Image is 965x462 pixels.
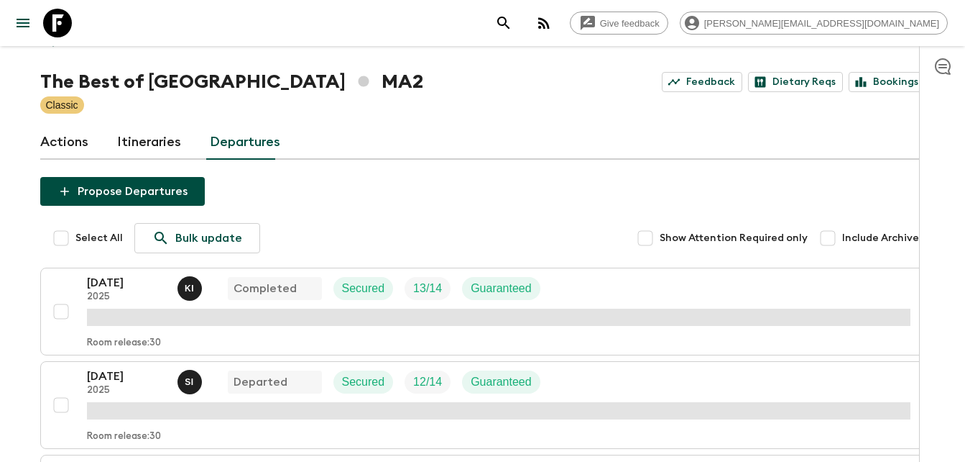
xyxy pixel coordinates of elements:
p: Completed [234,280,297,297]
span: Select All [75,231,123,245]
p: Bulk update [175,230,242,247]
div: Trip Fill [405,277,451,300]
p: 2025 [87,385,166,397]
p: 2025 [87,291,166,303]
p: 12 / 14 [413,373,442,391]
p: 13 / 14 [413,280,442,297]
p: [DATE] [87,274,166,291]
h1: The Best of [GEOGRAPHIC_DATA] MA2 [40,68,423,96]
span: Show Attention Required only [660,231,808,245]
span: Khaled Ingrioui [177,281,205,292]
div: Trip Fill [405,371,451,394]
p: Room release: 30 [87,338,161,349]
a: Feedback [662,72,742,92]
span: Said Isouktan [177,374,205,386]
p: Guaranteed [471,373,532,391]
span: [PERSON_NAME][EMAIL_ADDRESS][DOMAIN_NAME] [696,18,947,29]
p: Secured [342,373,385,391]
a: Bookings [849,72,925,92]
p: Secured [342,280,385,297]
a: Dietary Reqs [748,72,843,92]
div: [PERSON_NAME][EMAIL_ADDRESS][DOMAIN_NAME] [680,12,948,35]
div: Secured [333,371,394,394]
button: [DATE]2025Said IsouktanDepartedSecuredTrip FillGuaranteedRoom release:30 [40,361,925,449]
a: Give feedback [570,12,668,35]
a: Bulk update [134,223,260,253]
button: menu [9,9,37,37]
button: search adventures [489,9,518,37]
a: Actions [40,125,88,160]
span: Include Archived [842,231,925,245]
p: Guaranteed [471,280,532,297]
p: Departed [234,373,287,391]
p: [DATE] [87,368,166,385]
a: Itineraries [117,125,181,160]
p: Classic [46,98,78,112]
button: [DATE]2025Khaled IngriouiCompletedSecuredTrip FillGuaranteedRoom release:30 [40,268,925,355]
p: Room release: 30 [87,431,161,443]
span: Give feedback [592,18,668,29]
button: Propose Departures [40,177,205,206]
div: Secured [333,277,394,300]
a: Departures [210,125,280,160]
